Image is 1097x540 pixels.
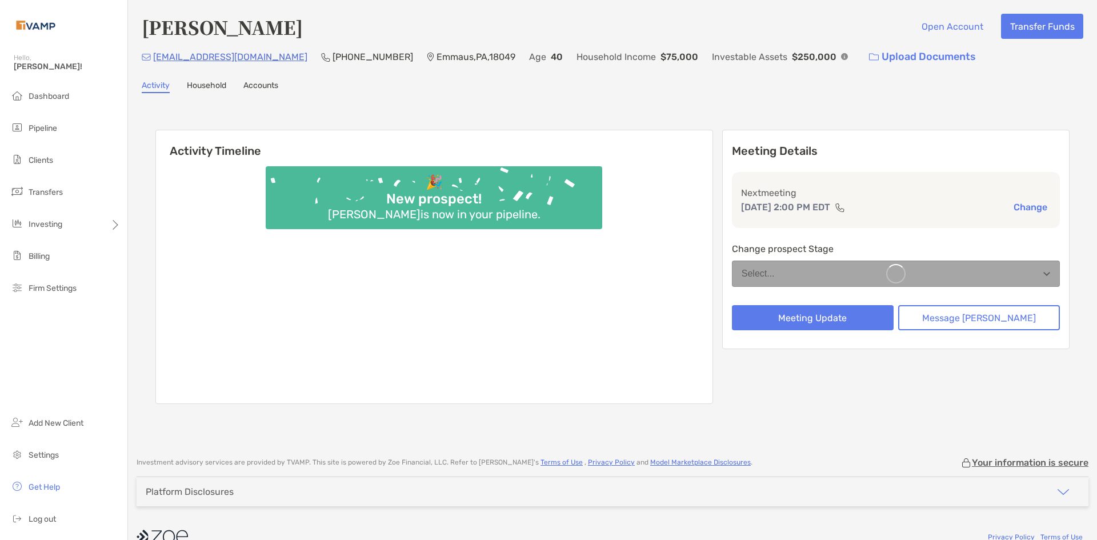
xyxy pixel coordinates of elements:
a: Accounts [243,81,278,93]
p: $75,000 [660,50,698,64]
img: dashboard icon [10,89,24,102]
img: communication type [835,203,845,212]
img: Info Icon [841,53,848,60]
img: button icon [869,53,879,61]
span: Add New Client [29,418,83,428]
span: Settings [29,450,59,460]
img: add_new_client icon [10,415,24,429]
img: Zoe Logo [14,5,58,46]
h6: Activity Timeline [156,130,712,158]
a: Activity [142,81,170,93]
button: Meeting Update [732,305,894,330]
span: [PERSON_NAME]! [14,62,121,71]
img: logout icon [10,511,24,525]
img: get-help icon [10,479,24,493]
a: Terms of Use [541,458,583,466]
p: [PHONE_NUMBER] [333,50,413,64]
span: Transfers [29,187,63,197]
img: Location Icon [427,53,434,62]
span: Clients [29,155,53,165]
span: Get Help [29,482,60,492]
img: Phone Icon [321,53,330,62]
span: Investing [29,219,62,229]
span: Pipeline [29,123,57,133]
a: Upload Documents [862,45,983,69]
img: icon arrow [1056,485,1070,499]
p: Investable Assets [712,50,787,64]
button: Message [PERSON_NAME] [898,305,1060,330]
span: Log out [29,514,56,524]
button: Change [1010,201,1051,213]
button: Transfer Funds [1001,14,1083,39]
div: Platform Disclosures [146,486,234,497]
img: settings icon [10,447,24,461]
img: transfers icon [10,185,24,198]
div: [PERSON_NAME] is now in your pipeline. [323,207,545,221]
p: $250,000 [792,50,836,64]
div: New prospect! [382,191,486,207]
p: Age [529,50,546,64]
img: Email Icon [142,54,151,61]
a: Privacy Policy [588,458,635,466]
a: Household [187,81,226,93]
span: Billing [29,251,50,261]
span: Dashboard [29,91,69,101]
p: Household Income [576,50,656,64]
p: 40 [551,50,563,64]
p: Your information is secure [972,457,1088,468]
img: firm-settings icon [10,281,24,294]
p: Investment advisory services are provided by TVAMP . This site is powered by Zoe Financial, LLC. ... [137,458,752,467]
p: [EMAIL_ADDRESS][DOMAIN_NAME] [153,50,307,64]
div: 🎉 [421,174,447,191]
p: Meeting Details [732,144,1060,158]
p: Change prospect Stage [732,242,1060,256]
p: Next meeting [741,186,1051,200]
img: clients icon [10,153,24,166]
p: Emmaus , PA , 18049 [437,50,515,64]
p: [DATE] 2:00 PM EDT [741,200,830,214]
img: investing icon [10,217,24,230]
img: pipeline icon [10,121,24,134]
a: Model Marketplace Disclosures [650,458,751,466]
h4: [PERSON_NAME] [142,14,303,40]
button: Open Account [912,14,992,39]
img: billing icon [10,249,24,262]
span: Firm Settings [29,283,77,293]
